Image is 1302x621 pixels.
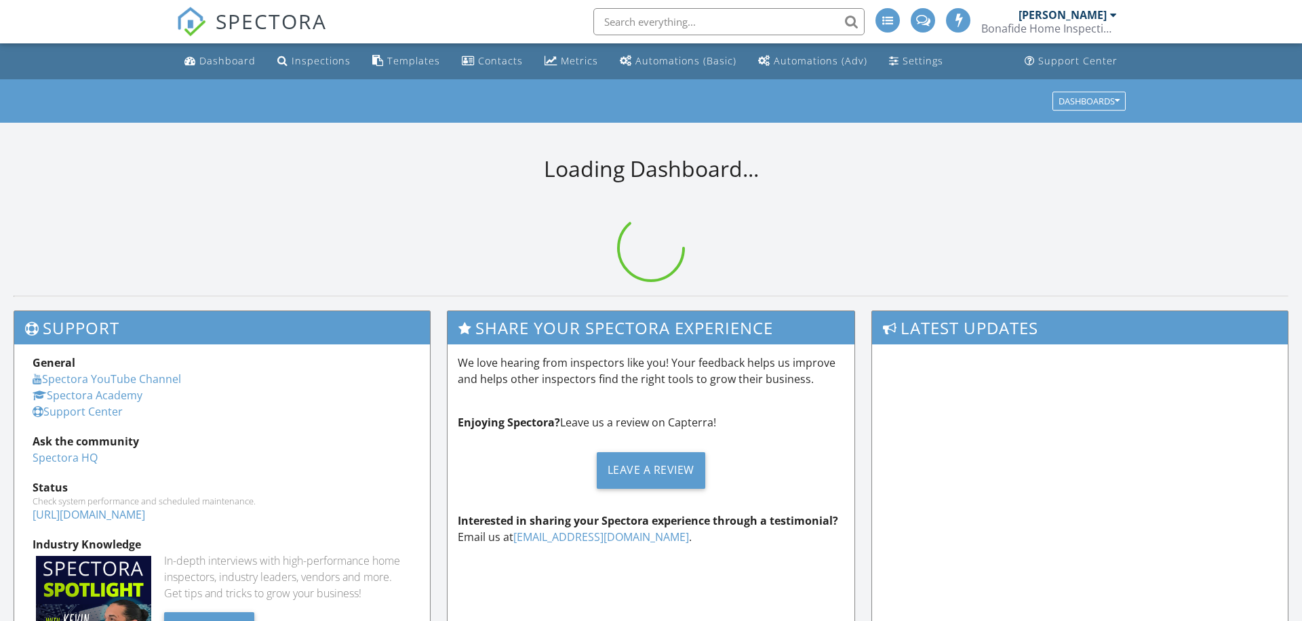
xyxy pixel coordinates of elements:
h3: Share Your Spectora Experience [448,311,855,344]
div: Contacts [478,54,523,67]
strong: Enjoying Spectora? [458,415,560,430]
h3: Latest Updates [872,311,1288,344]
div: Settings [903,54,943,67]
h3: Support [14,311,430,344]
a: Support Center [1019,49,1123,74]
div: Automations (Adv) [774,54,867,67]
a: Leave a Review [458,441,845,499]
div: Ask the community [33,433,412,449]
div: [PERSON_NAME] [1019,8,1107,22]
a: SPECTORA [176,18,327,47]
div: Status [33,479,412,496]
p: We love hearing from inspectors like you! Your feedback helps us improve and helps other inspecto... [458,355,845,387]
a: [EMAIL_ADDRESS][DOMAIN_NAME] [513,529,689,544]
img: The Best Home Inspection Software - Spectora [176,7,206,37]
a: Automations (Advanced) [753,49,873,74]
a: Inspections [272,49,356,74]
a: Dashboard [179,49,261,74]
div: Support Center [1038,54,1118,67]
div: In-depth interviews with high-performance home inspectors, industry leaders, vendors and more. Ge... [164,553,411,601]
div: Industry Knowledge [33,536,412,553]
a: Settings [884,49,949,74]
p: Email us at . [458,513,845,545]
div: Templates [387,54,440,67]
div: Leave a Review [597,452,705,489]
a: Spectora Academy [33,388,142,403]
a: Contacts [456,49,528,74]
button: Dashboards [1052,92,1126,111]
span: SPECTORA [216,7,327,35]
a: Support Center [33,404,123,419]
p: Leave us a review on Capterra! [458,414,845,430]
a: Metrics [539,49,604,74]
div: Bonafide Home Inspections [981,22,1117,35]
a: [URL][DOMAIN_NAME] [33,507,145,522]
a: Templates [367,49,446,74]
div: Dashboards [1059,96,1120,106]
div: Dashboard [199,54,256,67]
strong: General [33,355,75,370]
a: Spectora HQ [33,450,98,465]
a: Spectora YouTube Channel [33,372,181,386]
a: Automations (Basic) [614,49,742,74]
strong: Interested in sharing your Spectora experience through a testimonial? [458,513,838,528]
input: Search everything... [593,8,865,35]
div: Inspections [292,54,351,67]
div: Check system performance and scheduled maintenance. [33,496,412,506]
div: Metrics [561,54,598,67]
div: Automations (Basic) [635,54,736,67]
